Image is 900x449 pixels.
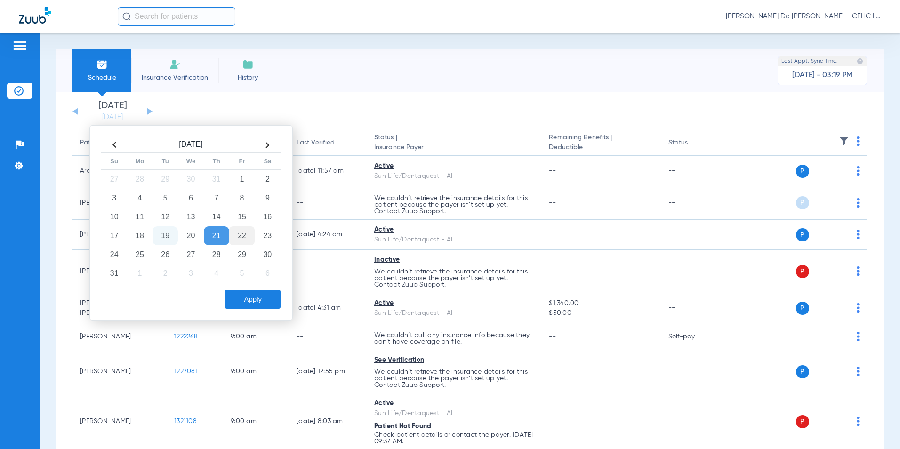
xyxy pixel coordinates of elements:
[796,365,809,378] span: P
[374,423,431,430] span: Patient Not Found
[289,186,367,220] td: --
[374,369,534,388] p: We couldn’t retrieve the insurance details for this patient because the payer isn’t set up yet. C...
[661,130,724,156] th: Status
[857,230,860,239] img: group-dot-blue.svg
[289,293,367,323] td: [DATE] 4:31 AM
[374,332,534,345] p: We couldn’t pull any insurance info because they don’t have coverage on file.
[549,298,653,308] span: $1,340.00
[549,333,556,340] span: --
[374,235,534,245] div: Sun Life/Dentaquest - AI
[374,268,534,288] p: We couldn’t retrieve the insurance details for this patient because the payer isn’t set up yet. C...
[857,198,860,208] img: group-dot-blue.svg
[19,7,51,24] img: Zuub Logo
[853,404,900,449] iframe: Chat Widget
[84,112,141,122] a: [DATE]
[225,73,270,82] span: History
[549,268,556,274] span: --
[549,308,653,318] span: $50.00
[661,186,724,220] td: --
[661,350,724,393] td: --
[374,143,534,152] span: Insurance Payer
[792,71,852,80] span: [DATE] - 03:19 PM
[796,302,809,315] span: P
[80,138,121,148] div: Patient Name
[549,418,556,425] span: --
[374,161,534,171] div: Active
[549,231,556,238] span: --
[225,290,281,309] button: Apply
[796,265,809,278] span: P
[661,250,724,293] td: --
[289,156,367,186] td: [DATE] 11:57 AM
[857,303,860,313] img: group-dot-blue.svg
[374,225,534,235] div: Active
[367,130,541,156] th: Status |
[796,228,809,241] span: P
[122,12,131,21] img: Search Icon
[174,418,197,425] span: 1321108
[72,323,167,350] td: [PERSON_NAME]
[289,250,367,293] td: --
[726,12,881,21] span: [PERSON_NAME] De [PERSON_NAME] - CFHC Lake Wales Dental
[80,138,159,148] div: Patient Name
[374,171,534,181] div: Sun Life/Dentaquest - AI
[289,323,367,350] td: --
[242,59,254,70] img: History
[72,350,167,393] td: [PERSON_NAME]
[796,165,809,178] span: P
[549,168,556,174] span: --
[374,355,534,365] div: See Verification
[857,332,860,341] img: group-dot-blue.svg
[549,143,653,152] span: Deductible
[118,7,235,26] input: Search for patients
[661,156,724,186] td: --
[374,399,534,409] div: Active
[374,255,534,265] div: Inactive
[174,333,198,340] span: 1222268
[857,136,860,146] img: group-dot-blue.svg
[80,73,124,82] span: Schedule
[781,56,838,66] span: Last Appt. Sync Time:
[169,59,181,70] img: Manual Insurance Verification
[138,73,211,82] span: Insurance Verification
[796,415,809,428] span: P
[857,58,863,64] img: last sync help info
[297,138,359,148] div: Last Verified
[289,350,367,393] td: [DATE] 12:55 PM
[127,137,255,153] th: [DATE]
[374,409,534,418] div: Sun Life/Dentaquest - AI
[174,368,198,375] span: 1227081
[661,293,724,323] td: --
[857,266,860,276] img: group-dot-blue.svg
[374,298,534,308] div: Active
[223,350,289,393] td: 9:00 AM
[374,195,534,215] p: We couldn’t retrieve the insurance details for this patient because the payer isn’t set up yet. C...
[857,166,860,176] img: group-dot-blue.svg
[289,220,367,250] td: [DATE] 4:24 AM
[857,367,860,376] img: group-dot-blue.svg
[374,432,534,445] p: Check patient details or contact the payer. [DATE] 09:37 AM.
[541,130,660,156] th: Remaining Benefits |
[661,323,724,350] td: Self-pay
[223,323,289,350] td: 9:00 AM
[374,308,534,318] div: Sun Life/Dentaquest - AI
[549,200,556,206] span: --
[549,368,556,375] span: --
[84,101,141,122] li: [DATE]
[839,136,849,146] img: filter.svg
[297,138,335,148] div: Last Verified
[661,220,724,250] td: --
[796,196,809,209] span: P
[96,59,108,70] img: Schedule
[12,40,27,51] img: hamburger-icon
